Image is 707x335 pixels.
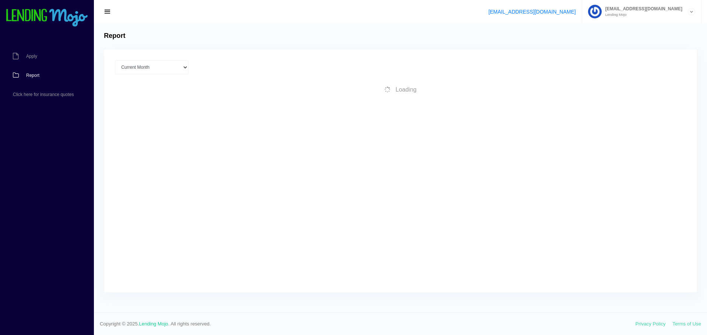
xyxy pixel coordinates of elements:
h4: Report [104,32,125,40]
span: Report [26,73,39,78]
a: Privacy Policy [636,321,666,327]
img: logo-small.png [6,9,88,27]
span: Loading [395,86,416,93]
a: [EMAIL_ADDRESS][DOMAIN_NAME] [488,9,576,15]
span: Copyright © 2025. . All rights reserved. [100,320,636,328]
span: [EMAIL_ADDRESS][DOMAIN_NAME] [602,7,682,11]
img: Profile image [588,5,602,18]
a: Terms of Use [672,321,701,327]
span: Click here for insurance quotes [13,92,74,97]
small: Lending Mojo [602,13,682,17]
span: Apply [26,54,37,58]
a: Lending Mojo [139,321,168,327]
